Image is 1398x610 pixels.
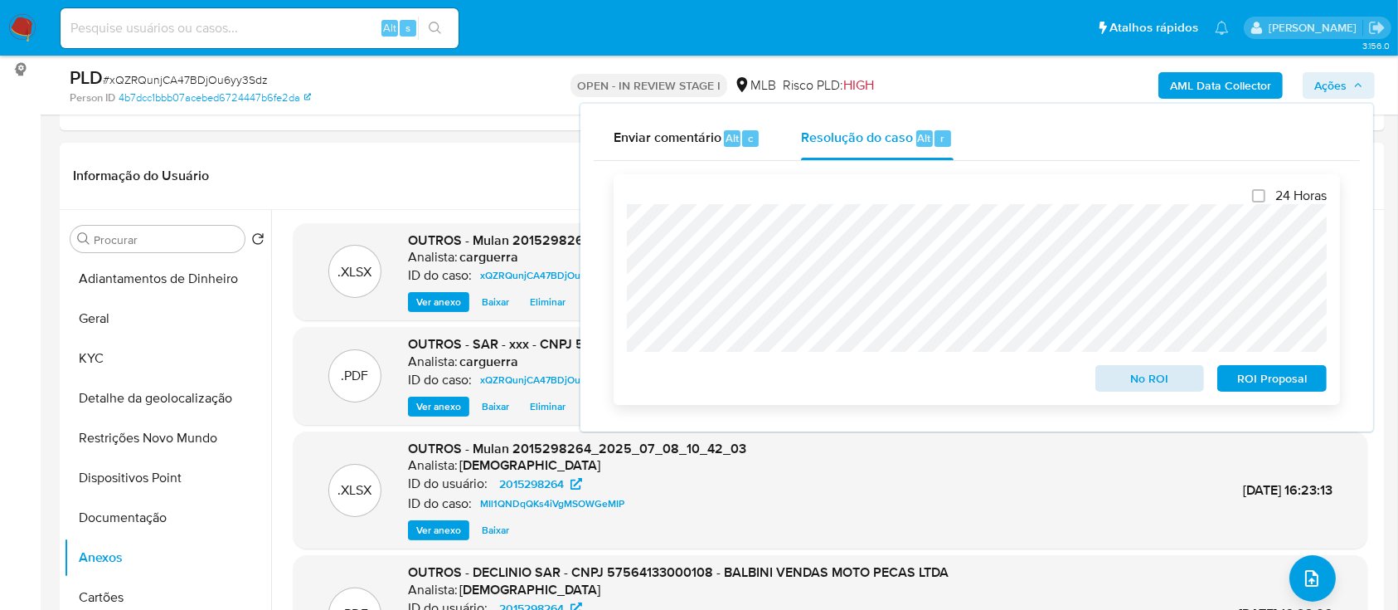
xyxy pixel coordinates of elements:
[482,294,509,310] span: Baixar
[1170,72,1271,99] b: AML Data Collector
[480,266,619,285] span: xQZRQunjCA47BDjOu6yy3Sdz
[1269,20,1362,36] p: carlos.guerra@mercadopago.com.br
[459,249,518,266] h6: carguerra
[1252,189,1265,203] input: 24 Horas
[408,249,458,266] p: Analista:
[473,266,625,285] a: xQZRQunjCA47BDjOu6yy3Sdz
[64,458,271,498] button: Dispositivos Point
[530,294,566,310] span: Eliminar
[408,563,949,582] span: OUTROS - DECLINIO SAR - CNPJ 57564133000108 - BALBINI VENDAS MOTO PECAS LTDA
[1303,72,1375,99] button: Ações
[61,17,459,39] input: Pesquise usuários ou casos...
[1217,365,1327,392] button: ROI Proposal
[342,367,369,385] p: .PDF
[338,481,372,500] p: .XLSX
[64,339,271,378] button: KYC
[416,522,461,539] span: Ver anexo
[408,231,743,250] span: OUTROS - Mulan 2015298264_2025_08_26_17_03_14
[734,76,776,95] div: MLB
[405,20,410,36] span: s
[338,263,372,281] p: .XLSX
[489,474,592,494] a: 2015298264
[64,498,271,538] button: Documentação
[918,130,931,146] span: Alt
[1095,365,1205,392] button: No ROI
[64,259,271,299] button: Adiantamentos de Dinheiro
[94,232,238,247] input: Procurar
[459,582,600,598] h6: [DEMOGRAPHIC_DATA]
[73,168,209,184] h1: Informação do Usuário
[408,439,746,458] span: OUTROS - Mulan 2015298264_2025_07_08_10_42_03
[1275,188,1327,204] span: 24 Horas
[473,494,631,514] a: MIl1QNDqQKs4iVgMSOWGeMIP
[70,64,103,90] b: PLD
[482,398,509,415] span: Baixar
[1109,19,1198,37] span: Atalhos rápidos
[1158,72,1283,99] button: AML Data Collector
[499,474,564,494] span: 2015298264
[570,74,727,97] p: OPEN - IN REVIEW STAGE I
[251,232,265,251] button: Retornar ao pedido padrão
[1229,367,1315,390] span: ROI Proposal
[64,378,271,418] button: Detalhe da geolocalização
[480,370,619,390] span: xQZRQunjCA47BDjOu6yy3Sdz
[1368,19,1386,37] a: Sair
[726,130,739,146] span: Alt
[408,520,469,540] button: Ver anexo
[748,130,753,146] span: c
[801,128,913,147] span: Resolução do caso
[64,299,271,339] button: Geral
[64,418,271,458] button: Restrições Novo Mundo
[70,90,115,105] b: Person ID
[408,334,917,354] span: OUTROS - SAR - xxx - CNPJ 57564133000108 - BALBINI VENDAS MOTO PECAS LTDA
[522,292,574,312] button: Eliminar
[843,76,874,95] span: HIGH
[408,582,458,598] p: Analista:
[408,476,488,492] p: ID do usuário:
[408,397,469,417] button: Ver anexo
[473,520,517,540] button: Baixar
[614,128,721,147] span: Enviar comentário
[408,495,472,512] p: ID do caso:
[103,71,268,88] span: # xQZRQunjCA47BDjOu6yy3Sdz
[940,130,944,146] span: r
[1243,481,1332,500] span: [DATE] 16:23:13
[418,17,452,40] button: search-icon
[408,292,469,312] button: Ver anexo
[1314,72,1347,99] span: Ações
[383,20,396,36] span: Alt
[1362,39,1390,52] span: 3.156.0
[480,494,624,514] span: MIl1QNDqQKs4iVgMSOWGeMIP
[408,457,458,474] p: Analista:
[119,90,311,105] a: 4b7dcc1bbb07acebed6724447b6fe2da
[1107,367,1193,390] span: No ROI
[77,232,90,246] button: Procurar
[482,522,509,539] span: Baixar
[783,76,874,95] span: Risco PLD:
[64,538,271,578] button: Anexos
[416,398,461,415] span: Ver anexo
[408,267,472,284] p: ID do caso:
[1289,555,1336,602] button: upload-file
[459,457,600,474] h6: [DEMOGRAPHIC_DATA]
[473,370,625,390] a: xQZRQunjCA47BDjOu6yy3Sdz
[416,294,461,310] span: Ver anexo
[473,292,517,312] button: Baixar
[408,372,472,388] p: ID do caso:
[522,397,574,417] button: Eliminar
[459,354,518,370] h6: carguerra
[530,398,566,415] span: Eliminar
[473,397,517,417] button: Baixar
[408,354,458,370] p: Analista:
[1215,21,1229,35] a: Notificações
